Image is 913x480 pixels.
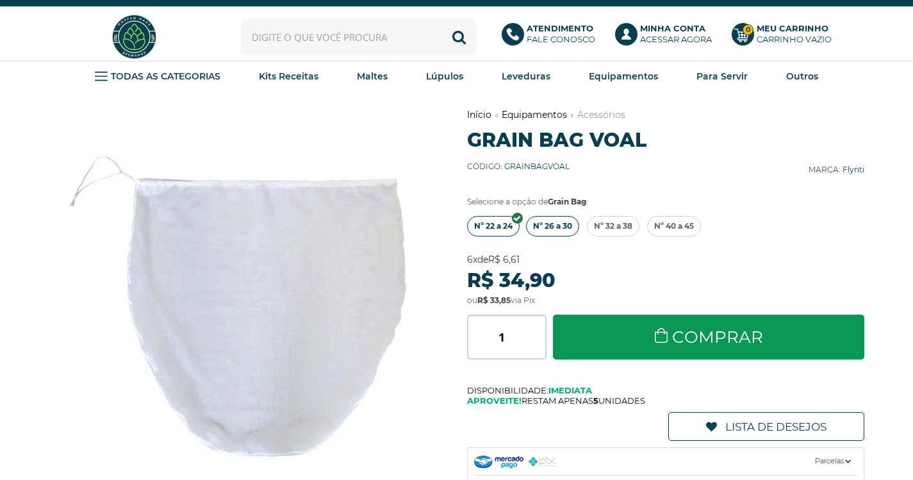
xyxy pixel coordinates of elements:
a: Comprar [553,315,865,360]
strong: R$ 34,90 [467,269,555,292]
a: Acessórios [577,109,625,120]
b: Atendimento [527,23,593,33]
a: Flynti [843,165,864,174]
a: Nº 26 a 30 [526,216,579,236]
a: AtendimentoFale conosco [502,23,602,51]
a: Minha ContaAcessar agora [615,23,719,51]
a: Nº 40 a 45 [647,216,701,236]
span: Nº 32 a 38 [594,217,632,236]
span: Restam apenas unidades [467,395,865,406]
p: Acessar agora [640,23,712,45]
b: Código: [467,161,502,171]
a: Início [467,109,491,120]
a: Lista de Desejos [668,412,864,441]
span: Nº 22 a 24 [474,217,513,236]
a: Equipamentos [589,67,658,86]
button: Buscar [441,19,477,54]
span: de [467,254,520,265]
a: Nº 32 a 38 [587,216,639,236]
strong: 6x [467,254,477,265]
span: ou via Pix [467,295,535,305]
b: Marca: [809,165,841,174]
strong: Kits Receitas [259,70,318,82]
a: Nº 22 a 24 [467,216,520,236]
strong: R$ 6,61 [488,254,520,265]
a: Outros [786,67,818,86]
a: TODAS AS CATEGORIAS [95,67,220,86]
b: Imediata [548,385,592,395]
a: Equipamentos [502,109,567,120]
a: Para Servir [696,67,748,86]
a: Kits Receitas [259,67,318,86]
input: Digite o que você procura [241,19,477,54]
b: Meu Carrinho [757,23,828,33]
img: PIX [529,457,556,467]
b: Grain Bag [548,197,586,206]
a: Parcelas [474,448,858,475]
a: Maltes [357,67,388,86]
strong: Outros [786,70,818,82]
span: Nº 40 a 45 [654,217,694,236]
p: Fale conosco [527,23,595,45]
strong: Para Servir [696,70,748,82]
span: Disponibilidade: [467,385,865,395]
b: Aproveite! [467,395,522,406]
img: Mercado Pago Checkout PRO [474,456,523,468]
strong: 0 [743,24,753,35]
img: Grain Bag Voal [55,108,440,476]
span: Selecione a opção de : [467,197,588,206]
strong: Leveduras [502,70,550,82]
img: Hopfen Haus BrewShop [110,13,158,61]
span: GRAINBAGVOAL [504,161,570,171]
b: 5 [593,395,598,406]
strong: Equipamentos [589,70,658,82]
strong: Maltes [357,70,388,82]
span: Nº 26 a 30 [533,217,572,236]
b: Minha Conta [640,23,705,33]
a: Lúpulos [426,67,463,86]
span: Parcelas [815,454,851,468]
strong: TODAS AS CATEGORIAS [111,70,220,82]
a: Leveduras [502,67,550,86]
strong: Lúpulos [426,70,463,82]
h1: Grain Bag Voal [467,128,865,152]
strong: R$ 33,85 [477,295,511,305]
div: Carrinho Vazio [757,34,832,45]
